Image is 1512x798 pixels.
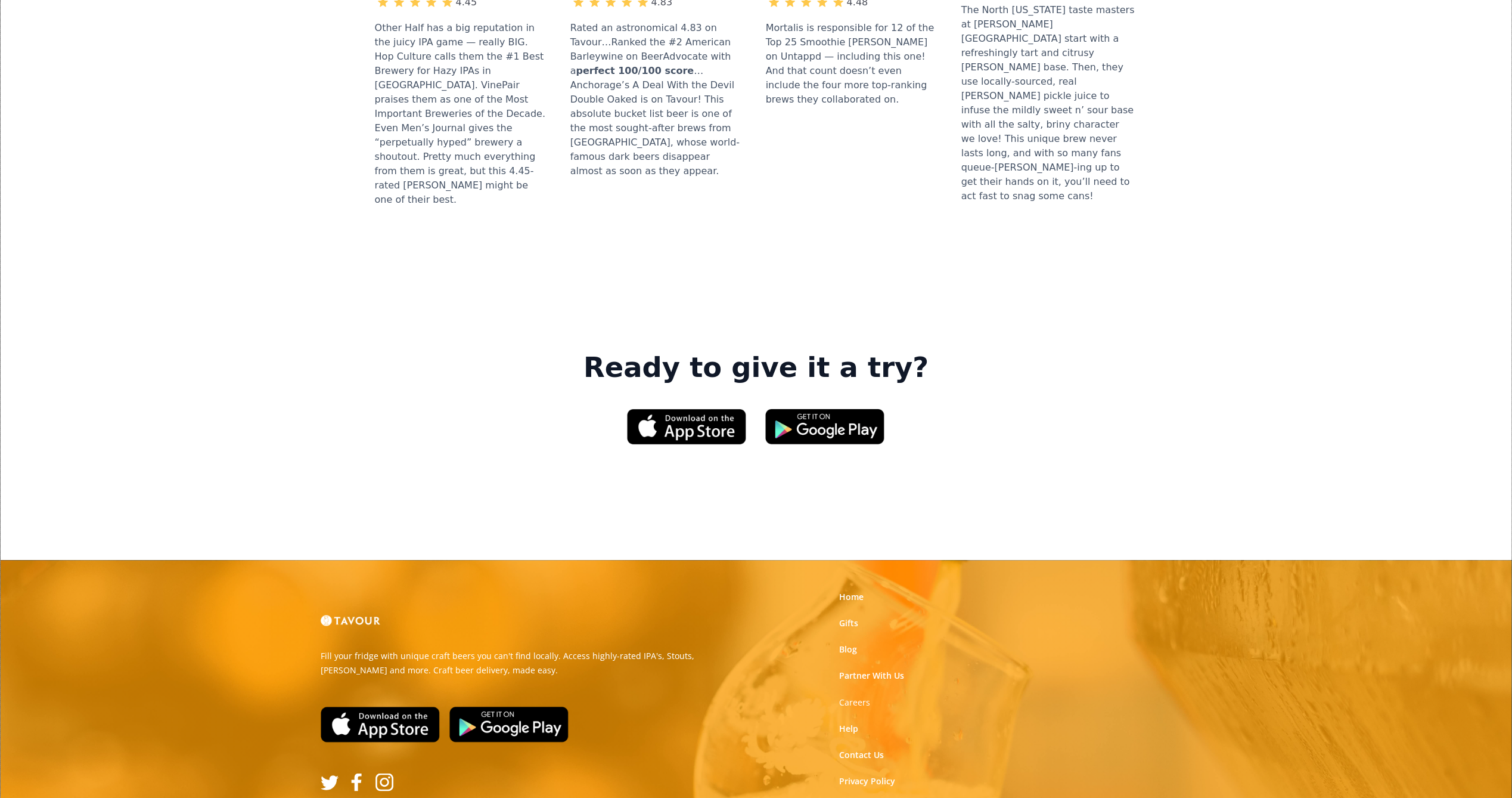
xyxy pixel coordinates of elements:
div: Mortalis is responsible for 12 of the Top 25 Smoothie [PERSON_NAME] on Untappd — including this o... [766,15,942,113]
a: Help [839,722,858,734]
a: Gifts [839,617,858,629]
a: Blog [839,644,857,655]
strong: perfect 100/100 score [576,65,694,76]
strong: Ready to give it a try? [583,351,929,385]
a: Privacy Policy [839,775,895,787]
p: Fill your fridge with unique craft beers you can't find locally. Access highly-rated IPA's, Stout... [321,649,747,678]
div: Rated an astronomical 4.83 on Tavour…Ranked the #2 American Barleywine on BeerAdvocate with a …An... [570,15,747,184]
div: Other Half has a big reputation in the juicy IPA game — really BIG. Hop Culture calls them the #1... [375,15,551,213]
a: Partner With Us [839,670,904,682]
a: Careers [839,696,870,708]
a: Contact Us [839,748,884,760]
a: Home [839,591,864,603]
